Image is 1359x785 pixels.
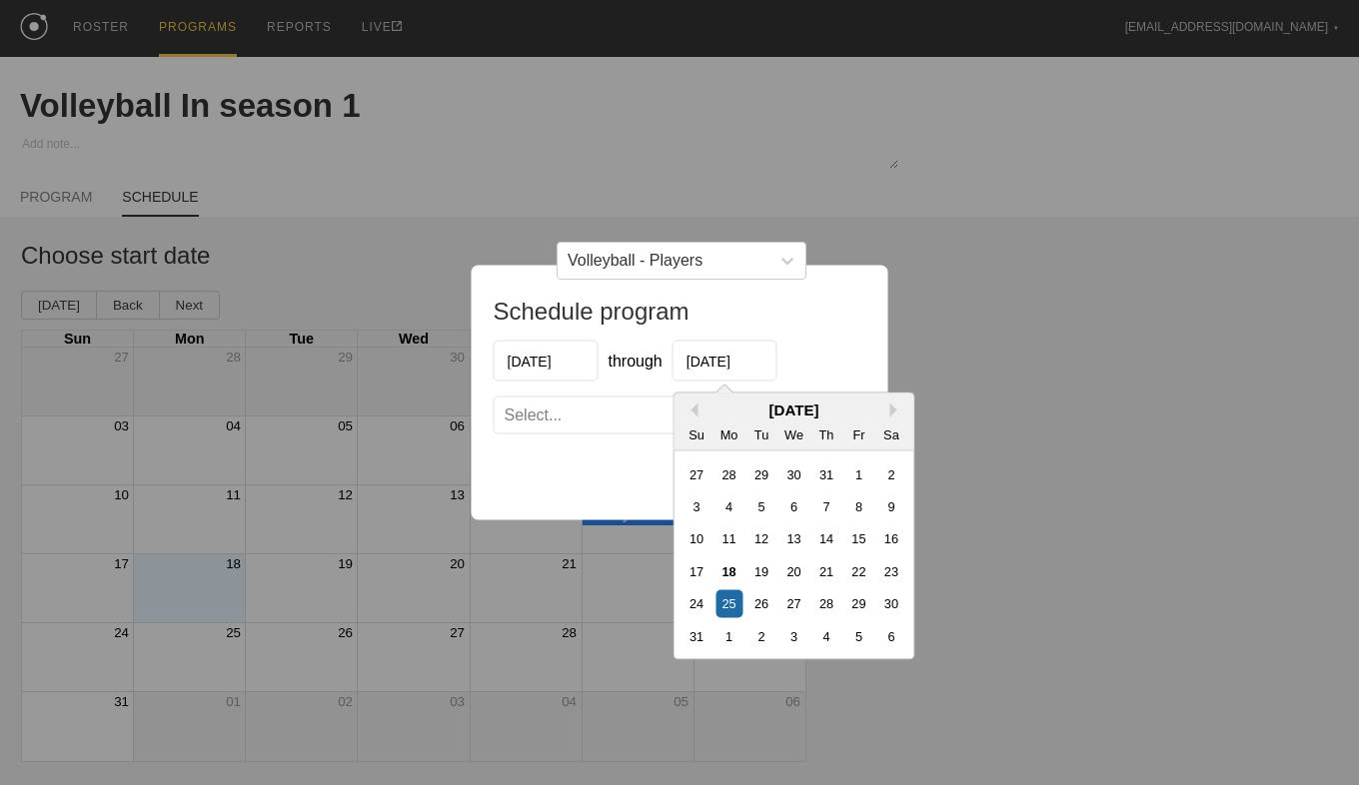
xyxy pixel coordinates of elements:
div: day-11 [715,525,742,552]
div: day-14 [812,525,839,552]
div: day-31 [812,460,839,487]
div: day-7 [812,493,839,520]
div: day-6 [780,493,807,520]
div: day-9 [877,493,904,520]
div: day-27 [780,590,807,617]
div: [DATE] [675,401,914,418]
button: Next Month [890,403,904,417]
div: day-12 [747,525,774,552]
div: Tu [747,420,774,447]
div: day-31 [683,622,710,649]
div: day-26 [747,590,774,617]
div: Sa [877,420,904,447]
div: day-28 [715,460,742,487]
div: day-15 [845,525,872,552]
div: day-16 [877,525,904,552]
div: day-4 [812,622,839,649]
div: day-29 [845,590,872,617]
div: day-17 [683,557,710,584]
div: day-1 [715,622,742,649]
div: day-10 [683,525,710,552]
div: day-29 [747,460,774,487]
div: Select... [505,406,563,424]
h1: Schedule program [494,298,866,326]
div: day-19 [747,557,774,584]
div: day-2 [747,622,774,649]
div: day-27 [683,460,710,487]
div: day-22 [845,557,872,584]
div: Fr [845,420,872,447]
div: day-23 [877,557,904,584]
div: day-5 [747,493,774,520]
div: day-30 [877,590,904,617]
div: day-8 [845,493,872,520]
div: Mo [715,420,742,447]
div: day-25 [715,590,742,617]
div: day-30 [780,460,807,487]
div: day-18 [715,557,742,584]
iframe: Chat Widget [999,553,1359,785]
div: day-3 [780,622,807,649]
div: day-1 [845,460,872,487]
span: through [609,352,663,369]
div: day-28 [812,590,839,617]
div: Volleyball - Players [568,252,702,270]
button: Previous Month [684,403,698,417]
div: day-13 [780,525,807,552]
input: Start Date [494,341,599,382]
input: End Date [673,341,777,382]
div: day-4 [715,493,742,520]
div: Su [683,420,710,447]
div: We [780,420,807,447]
div: day-20 [780,557,807,584]
div: day-5 [845,622,872,649]
div: day-3 [683,493,710,520]
div: day-6 [877,622,904,649]
div: month-2025-08 [680,457,907,652]
div: Th [812,420,839,447]
div: day-24 [683,590,710,617]
div: day-2 [877,460,904,487]
div: day-21 [812,557,839,584]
